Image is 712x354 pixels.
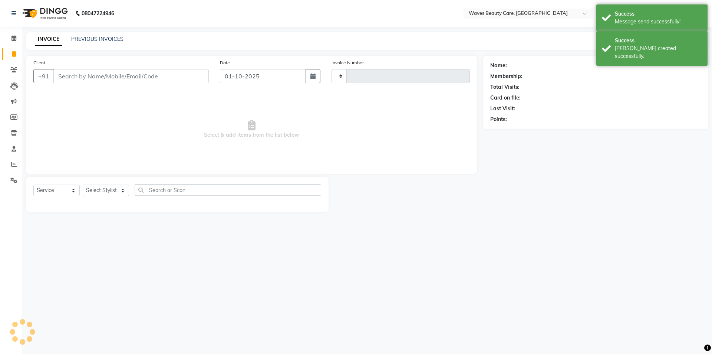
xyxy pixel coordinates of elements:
[71,36,123,42] a: PREVIOUS INVOICES
[332,59,364,66] label: Invoice Number
[615,37,702,45] div: Success
[615,18,702,26] div: Message send successfully!
[35,33,62,46] a: INVOICE
[490,94,521,102] div: Card on file:
[615,45,702,60] div: Bill created successfully.
[33,59,45,66] label: Client
[220,59,230,66] label: Date
[135,184,321,196] input: Search or Scan
[490,62,507,69] div: Name:
[615,10,702,18] div: Success
[82,3,114,24] b: 08047224946
[490,72,523,80] div: Membership:
[53,69,209,83] input: Search by Name/Mobile/Email/Code
[19,3,70,24] img: logo
[33,92,470,166] span: Select & add items from the list below
[490,116,507,123] div: Points:
[490,83,520,91] div: Total Visits:
[490,105,515,113] div: Last Visit:
[33,69,54,83] button: +91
